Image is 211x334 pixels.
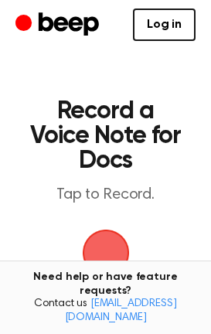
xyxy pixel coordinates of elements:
span: Contact us [9,298,202,325]
a: Beep [15,10,103,40]
a: [EMAIL_ADDRESS][DOMAIN_NAME] [65,298,177,323]
img: Beep Logo [83,230,129,276]
a: Log in [133,9,196,41]
p: Tap to Record. [28,186,183,205]
h1: Record a Voice Note for Docs [28,99,183,173]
